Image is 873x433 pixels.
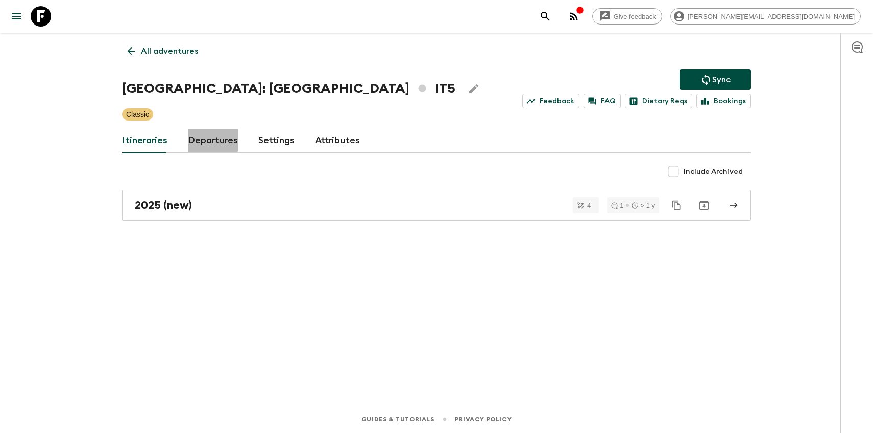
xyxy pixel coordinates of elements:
h1: [GEOGRAPHIC_DATA]: [GEOGRAPHIC_DATA] IT5 [122,79,455,99]
p: Classic [126,109,149,119]
a: Dietary Reqs [625,94,692,108]
button: search adventures [535,6,555,27]
button: Sync adventure departures to the booking engine [680,69,751,90]
span: Give feedback [608,13,662,20]
a: Bookings [696,94,751,108]
a: Feedback [522,94,579,108]
button: Edit Adventure Title [464,79,484,99]
a: Give feedback [592,8,662,25]
p: Sync [712,74,731,86]
span: 4 [581,202,597,209]
span: [PERSON_NAME][EMAIL_ADDRESS][DOMAIN_NAME] [682,13,860,20]
a: Attributes [315,129,360,153]
a: Departures [188,129,238,153]
a: 2025 (new) [122,190,751,221]
div: [PERSON_NAME][EMAIL_ADDRESS][DOMAIN_NAME] [670,8,861,25]
a: All adventures [122,41,204,61]
a: Guides & Tutorials [361,414,434,425]
a: Settings [258,129,295,153]
div: > 1 y [632,202,655,209]
p: All adventures [141,45,198,57]
button: Archive [694,195,714,215]
button: Duplicate [667,196,686,214]
a: FAQ [584,94,621,108]
a: Itineraries [122,129,167,153]
a: Privacy Policy [455,414,512,425]
span: Include Archived [684,166,743,177]
button: menu [6,6,27,27]
h2: 2025 (new) [135,199,192,212]
div: 1 [611,202,623,209]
